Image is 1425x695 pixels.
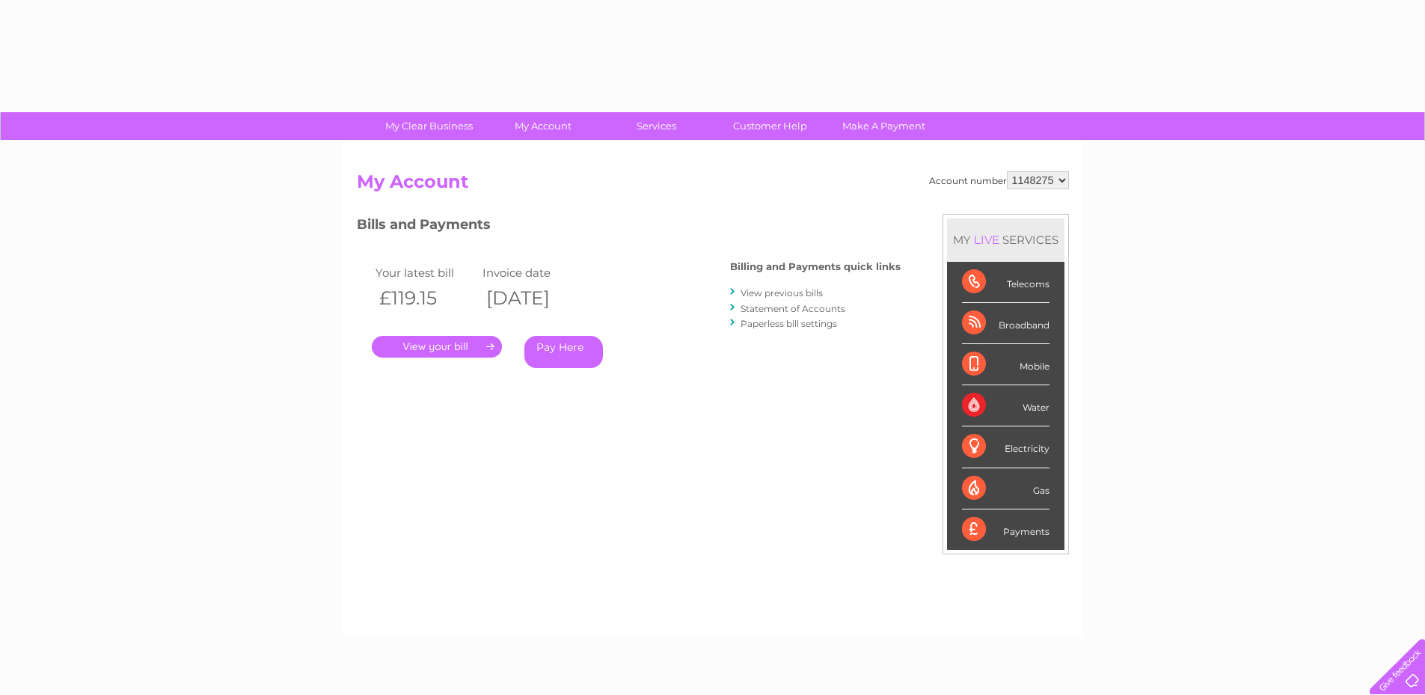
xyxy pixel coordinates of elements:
[962,303,1049,344] div: Broadband
[962,426,1049,468] div: Electricity
[479,283,586,313] th: [DATE]
[962,385,1049,426] div: Water
[741,287,823,298] a: View previous bills
[372,263,479,283] td: Your latest bill
[367,112,491,140] a: My Clear Business
[730,261,901,272] h4: Billing and Payments quick links
[741,303,845,314] a: Statement of Accounts
[962,468,1049,509] div: Gas
[962,509,1049,550] div: Payments
[595,112,718,140] a: Services
[929,171,1069,189] div: Account number
[357,214,901,240] h3: Bills and Payments
[962,344,1049,385] div: Mobile
[741,318,837,329] a: Paperless bill settings
[708,112,832,140] a: Customer Help
[357,171,1069,200] h2: My Account
[822,112,946,140] a: Make A Payment
[481,112,604,140] a: My Account
[372,336,502,358] a: .
[479,263,586,283] td: Invoice date
[524,336,603,368] a: Pay Here
[971,233,1002,247] div: LIVE
[947,218,1064,261] div: MY SERVICES
[372,283,479,313] th: £119.15
[962,262,1049,303] div: Telecoms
